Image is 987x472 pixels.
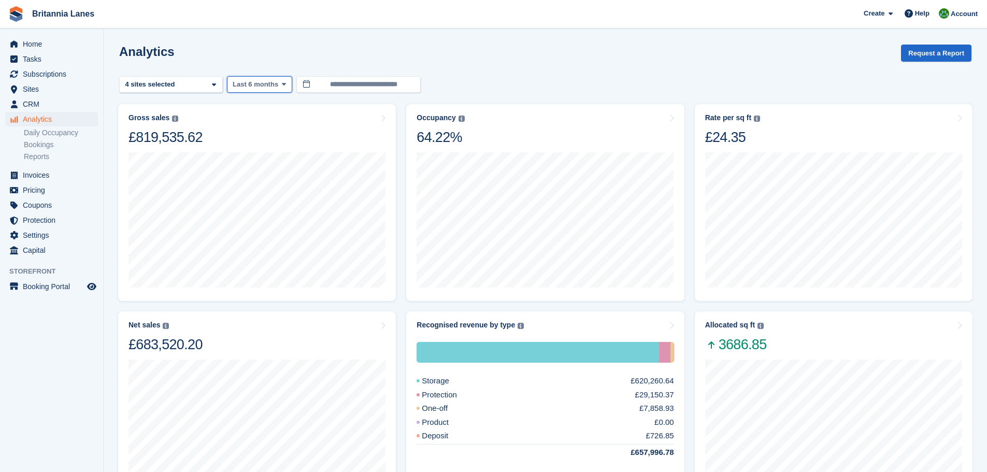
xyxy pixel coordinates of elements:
[417,128,464,146] div: 64.22%
[5,82,98,96] a: menu
[606,447,674,459] div: £657,996.78
[417,430,473,442] div: Deposit
[128,336,203,353] div: £683,520.20
[670,342,674,363] div: One-off
[85,280,98,293] a: Preview store
[915,8,929,19] span: Help
[5,243,98,258] a: menu
[5,228,98,242] a: menu
[128,321,160,330] div: Net sales
[23,228,85,242] span: Settings
[5,183,98,197] a: menu
[417,403,473,414] div: One-off
[23,243,85,258] span: Capital
[5,97,98,111] a: menu
[128,113,169,122] div: Gross sales
[417,321,515,330] div: Recognised revenue by type
[646,430,674,442] div: £726.85
[119,45,175,59] h2: Analytics
[5,112,98,126] a: menu
[23,168,85,182] span: Invoices
[417,389,482,401] div: Protection
[233,79,278,90] span: Last 6 months
[659,342,670,363] div: Protection
[674,342,674,363] div: Deposit
[123,79,179,90] div: 4 sites selected
[635,389,674,401] div: £29,150.37
[5,67,98,81] a: menu
[9,266,103,277] span: Storefront
[5,213,98,227] a: menu
[23,112,85,126] span: Analytics
[23,82,85,96] span: Sites
[5,279,98,294] a: menu
[951,9,978,19] span: Account
[23,279,85,294] span: Booking Portal
[705,321,755,330] div: Allocated sq ft
[24,128,98,138] a: Daily Occupancy
[5,198,98,212] a: menu
[172,116,178,122] img: icon-info-grey-7440780725fd019a000dd9b08b2336e03edf1995a4989e88bcd33f0948082b44.svg
[227,76,292,93] button: Last 6 months
[23,213,85,227] span: Protection
[901,45,971,62] button: Request a Report
[631,375,674,387] div: £620,260.64
[28,5,98,22] a: Britannia Lanes
[24,152,98,162] a: Reports
[5,52,98,66] a: menu
[23,97,85,111] span: CRM
[939,8,949,19] img: Matt Lane
[128,128,203,146] div: £819,535.62
[864,8,884,19] span: Create
[417,342,659,363] div: Storage
[639,403,674,414] div: £7,858.93
[23,183,85,197] span: Pricing
[705,113,751,122] div: Rate per sq ft
[754,116,760,122] img: icon-info-grey-7440780725fd019a000dd9b08b2336e03edf1995a4989e88bcd33f0948082b44.svg
[417,417,474,428] div: Product
[459,116,465,122] img: icon-info-grey-7440780725fd019a000dd9b08b2336e03edf1995a4989e88bcd33f0948082b44.svg
[23,52,85,66] span: Tasks
[417,375,474,387] div: Storage
[417,113,455,122] div: Occupancy
[518,323,524,329] img: icon-info-grey-7440780725fd019a000dd9b08b2336e03edf1995a4989e88bcd33f0948082b44.svg
[705,128,760,146] div: £24.35
[5,168,98,182] a: menu
[23,198,85,212] span: Coupons
[705,336,767,353] span: 3686.85
[5,37,98,51] a: menu
[163,323,169,329] img: icon-info-grey-7440780725fd019a000dd9b08b2336e03edf1995a4989e88bcd33f0948082b44.svg
[23,67,85,81] span: Subscriptions
[23,37,85,51] span: Home
[8,6,24,22] img: stora-icon-8386f47178a22dfd0bd8f6a31ec36ba5ce8667c1dd55bd0f319d3a0aa187defe.svg
[24,140,98,150] a: Bookings
[654,417,674,428] div: £0.00
[757,323,764,329] img: icon-info-grey-7440780725fd019a000dd9b08b2336e03edf1995a4989e88bcd33f0948082b44.svg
